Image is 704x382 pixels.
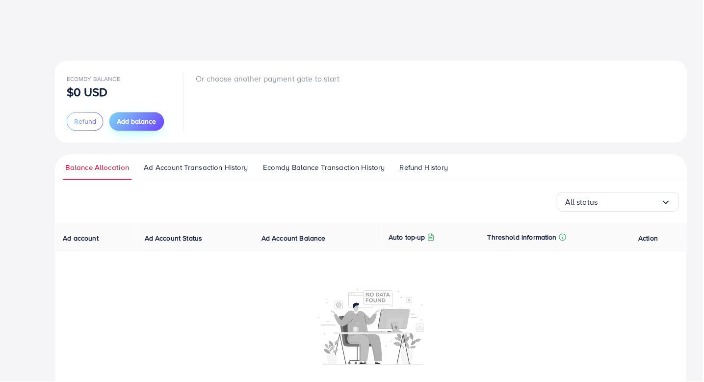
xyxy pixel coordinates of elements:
span: Ecomdy Balance [67,75,120,83]
input: Search for option [599,195,662,210]
p: $0 USD [67,86,108,98]
span: All status [566,195,599,210]
span: Ad Account Transaction History [144,163,249,173]
p: Threshold information [489,232,558,244]
span: Add balance [117,117,156,127]
span: Refund History [400,163,449,173]
span: Action [640,234,659,244]
img: No account [318,288,425,365]
span: Ad account [63,234,99,244]
p: Auto top-up [390,232,426,244]
button: Add balance [109,112,164,131]
span: Refund [74,117,96,127]
button: Refund [67,112,104,131]
div: Search for option [558,192,680,212]
p: Or choose another payment gate to start [196,73,340,84]
span: Ecomdy Balance Transaction History [263,163,386,173]
span: Ad Account Status [145,234,203,244]
span: Ad Account Balance [262,234,326,244]
span: Balance Allocation [65,163,130,173]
